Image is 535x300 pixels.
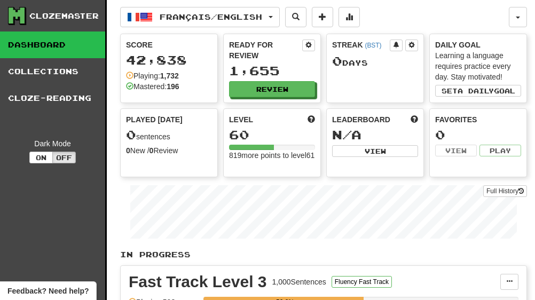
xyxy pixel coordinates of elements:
button: Review [229,81,315,97]
span: 0 [332,53,342,68]
button: Off [52,152,76,163]
div: Day s [332,54,418,68]
span: This week in points, UTC [411,114,418,125]
div: Score [126,40,212,50]
div: 0 [435,128,521,141]
span: Français / English [160,12,262,21]
div: Daily Goal [435,40,521,50]
button: Search sentences [285,7,306,27]
div: Mastered: [126,81,179,92]
a: Full History [483,185,527,197]
div: Playing: [126,70,179,81]
strong: 0 [126,146,130,155]
div: 60 [229,128,315,141]
div: Ready for Review [229,40,302,61]
button: More stats [339,7,360,27]
span: Played [DATE] [126,114,183,125]
div: 42,838 [126,53,212,67]
span: Leaderboard [332,114,390,125]
button: Français/English [120,7,280,27]
span: a daily [458,87,494,94]
div: sentences [126,128,212,142]
div: Favorites [435,114,521,125]
button: View [435,145,477,156]
div: Fast Track Level 3 [129,274,267,290]
button: View [332,145,418,157]
div: 819 more points to level 61 [229,150,315,161]
div: 1,000 Sentences [272,277,326,287]
strong: 196 [167,82,179,91]
span: N/A [332,127,361,142]
div: Learning a language requires practice every day. Stay motivated! [435,50,521,82]
button: On [29,152,53,163]
button: Play [479,145,521,156]
div: Dark Mode [8,138,97,149]
div: Streak [332,40,390,50]
strong: 1,732 [160,72,179,80]
strong: 0 [150,146,154,155]
button: Fluency Fast Track [332,276,392,288]
a: (BST) [365,42,381,49]
p: In Progress [120,249,527,260]
span: 0 [126,127,136,142]
span: Level [229,114,253,125]
div: 1,655 [229,64,315,77]
span: Open feedback widget [7,286,89,296]
div: Clozemaster [29,11,99,21]
span: Score more points to level up [308,114,315,125]
div: New / Review [126,145,212,156]
button: Seta dailygoal [435,85,521,97]
button: Add sentence to collection [312,7,333,27]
